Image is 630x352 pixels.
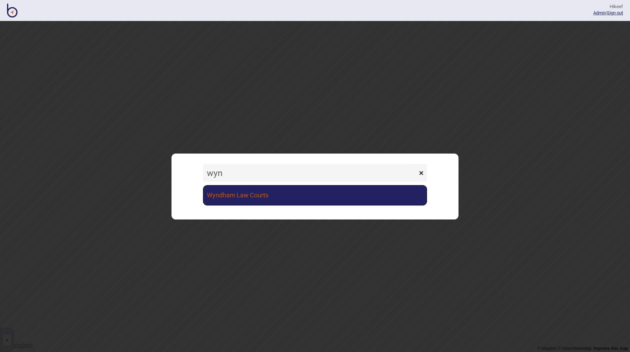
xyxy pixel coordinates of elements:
[593,10,607,15] span: |
[203,185,427,205] a: Wyndham Law Courts
[7,4,17,18] img: BindiMaps CMS
[607,10,623,15] button: Sign out
[415,164,427,182] button: ×
[203,164,417,182] input: Search locations by tag + name
[593,4,623,10] div: Hi keef
[593,10,606,15] a: Admin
